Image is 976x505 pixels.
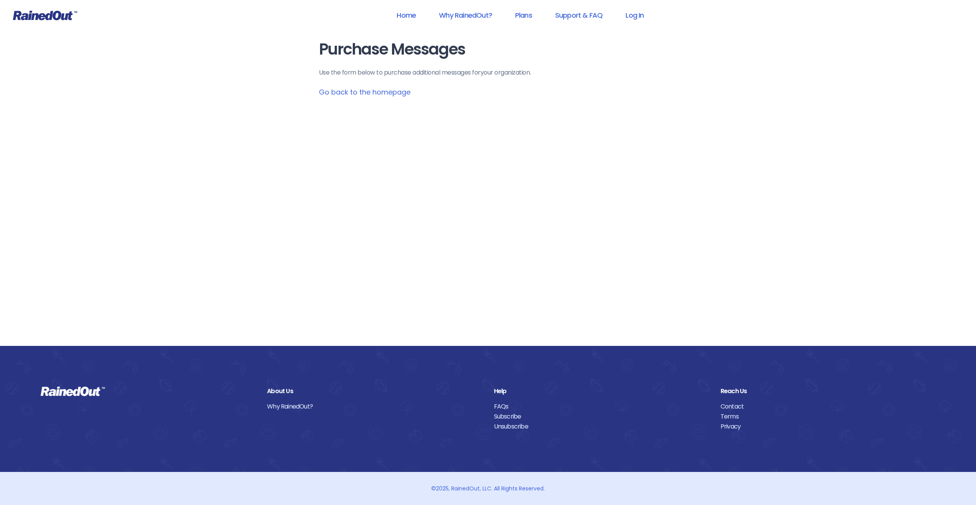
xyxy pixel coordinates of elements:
a: Why RainedOut? [267,402,482,412]
a: FAQs [494,402,709,412]
a: Contact [721,402,936,412]
a: Home [387,7,426,24]
a: Privacy [721,422,936,432]
a: Subscribe [494,412,709,422]
h1: Purchase Messages [319,41,657,58]
div: Reach Us [721,386,936,396]
a: Terms [721,412,936,422]
a: Support & FAQ [545,7,612,24]
a: Unsubscribe [494,422,709,432]
p: Use the form below to purchase additional messages for your organization . [319,68,657,77]
div: About Us [267,386,482,396]
a: Log In [616,7,654,24]
a: Go back to the homepage [319,87,410,97]
a: Why RainedOut? [429,7,502,24]
a: Plans [505,7,542,24]
div: Help [494,386,709,396]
